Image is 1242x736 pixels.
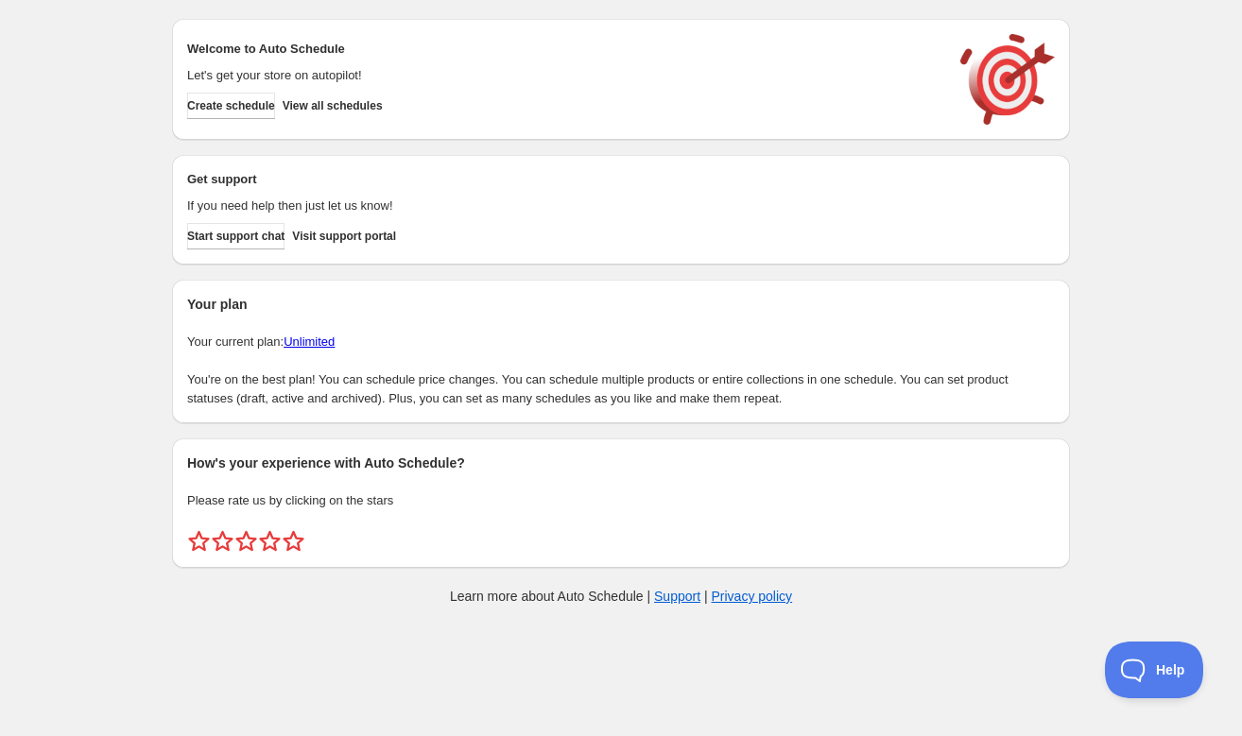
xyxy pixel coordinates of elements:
[187,40,941,59] h2: Welcome to Auto Schedule
[292,229,396,244] span: Visit support portal
[187,66,941,85] p: Let's get your store on autopilot!
[187,197,941,215] p: If you need help then just let us know!
[283,93,383,119] button: View all schedules
[187,170,941,189] h2: Get support
[187,491,1055,510] p: Please rate us by clicking on the stars
[1105,642,1204,698] iframe: Toggle Customer Support
[187,229,285,244] span: Start support chat
[187,333,1055,351] p: Your current plan:
[283,98,383,113] span: View all schedules
[187,98,275,113] span: Create schedule
[284,334,335,349] a: Unlimited
[292,223,396,249] a: Visit support portal
[187,93,275,119] button: Create schedule
[187,295,1055,314] h2: Your plan
[654,589,700,604] a: Support
[187,454,1055,472] h2: How's your experience with Auto Schedule?
[187,223,285,249] a: Start support chat
[187,370,1055,408] p: You're on the best plan! You can schedule price changes. You can schedule multiple products or en...
[712,589,793,604] a: Privacy policy
[450,587,792,606] p: Learn more about Auto Schedule | |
